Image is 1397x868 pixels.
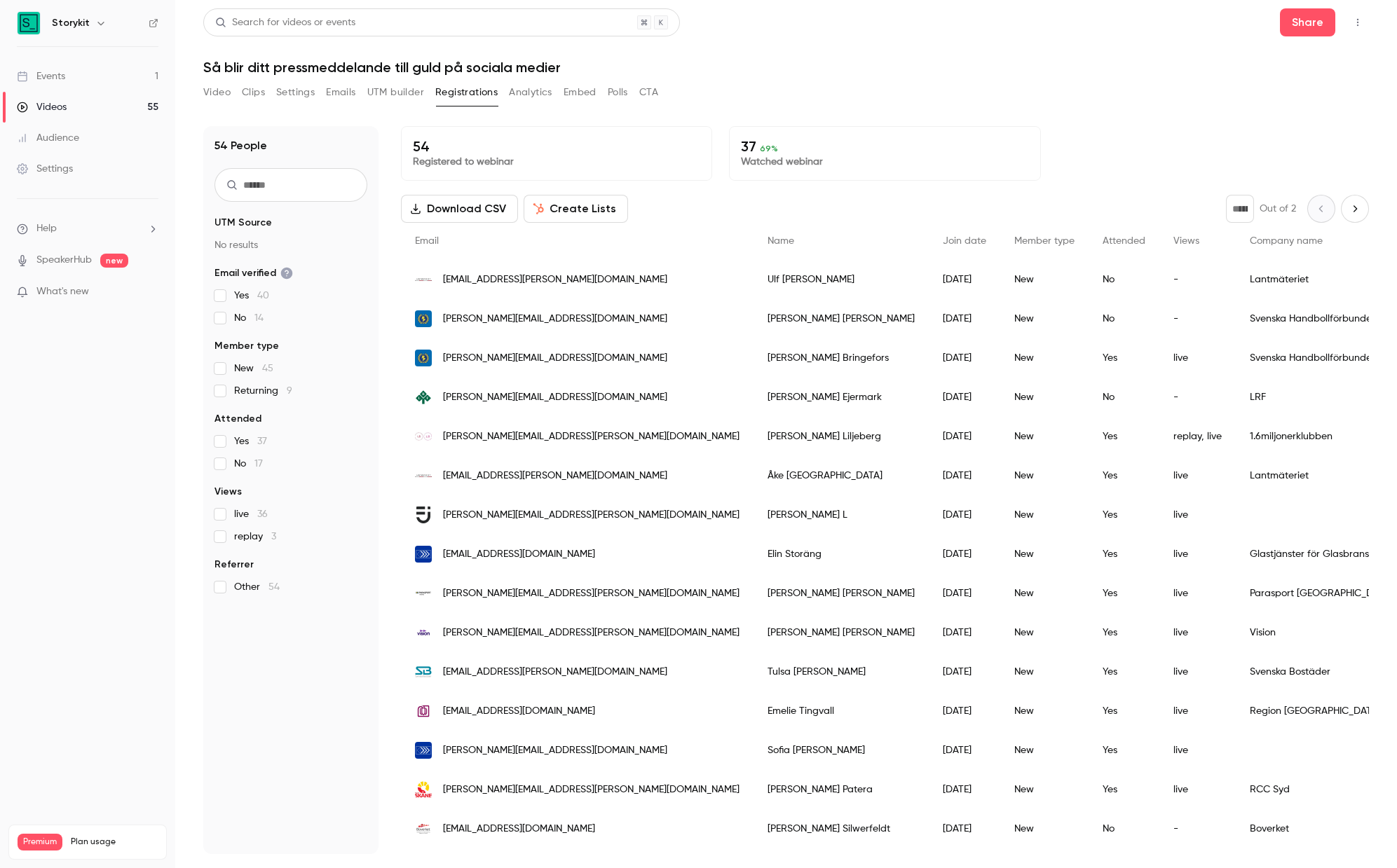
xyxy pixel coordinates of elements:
[754,731,929,770] div: Sofia [PERSON_NAME]
[415,546,432,563] img: gbf.se
[214,485,242,499] span: Views
[524,195,628,223] button: Create Lists
[929,691,1000,731] div: [DATE]
[415,585,432,602] img: parasport.se
[1000,652,1089,691] div: New
[929,338,1000,378] div: [DATE]
[17,69,65,83] div: Events
[214,216,367,594] section: facet-groups
[639,81,658,104] button: CTA
[234,457,263,471] span: No
[1159,652,1236,691] div: live
[1159,731,1236,770] div: live
[1089,338,1159,378] div: Yes
[1000,613,1089,652] div: New
[257,291,269,301] span: 40
[276,81,315,104] button: Settings
[36,221,57,236] span: Help
[564,81,597,104] button: Embed
[754,456,929,495] div: Åke [GEOGRAPHIC_DATA]
[1000,417,1089,456] div: New
[443,783,740,797] span: [PERSON_NAME][EMAIL_ADDRESS][PERSON_NAME][DOMAIN_NAME]
[287,386,292,396] span: 9
[1260,202,1296,216] p: Out of 2
[1159,338,1236,378] div: live
[929,535,1000,574] div: [DATE]
[754,260,929,299] div: Ulf [PERSON_NAME]
[367,81,424,104] button: UTM builder
[754,417,929,456] div: [PERSON_NAME] Liljeberg
[413,155,700,169] p: Registered to webinar
[1000,770,1089,809] div: New
[415,428,432,445] img: 1.6miljonerklubben.com
[415,310,432,327] img: handboll.rf.se
[754,613,929,652] div: [PERSON_NAME] [PERSON_NAME]
[1000,338,1089,378] div: New
[1347,11,1369,34] button: Top Bar Actions
[929,731,1000,770] div: [DATE]
[754,299,929,338] div: [PERSON_NAME] [PERSON_NAME]
[1173,236,1199,246] span: Views
[415,350,432,366] img: handboll.rf.se
[1000,574,1089,613] div: New
[36,253,92,268] a: SpeakerHub
[754,495,929,535] div: [PERSON_NAME] L
[1341,195,1369,223] button: Next page
[1159,691,1236,731] div: live
[17,221,158,236] li: help-dropdown-opener
[1000,495,1089,535] div: New
[443,547,595,562] span: [EMAIL_ADDRESS][DOMAIN_NAME]
[443,273,667,287] span: [EMAIL_ADDRESS][PERSON_NAME][DOMAIN_NAME]
[443,312,667,326] span: [PERSON_NAME][EMAIL_ADDRESS][DOMAIN_NAME]
[1159,378,1236,417] div: -
[509,81,552,104] button: Analytics
[929,809,1000,848] div: [DATE]
[443,508,740,523] span: [PERSON_NAME][EMAIL_ADDRESS][PERSON_NAME][DOMAIN_NAME]
[443,704,595,719] span: [EMAIL_ADDRESS][DOMAIN_NAME]
[1089,495,1159,535] div: Yes
[741,155,1028,169] p: Watched webinar
[401,195,518,223] button: Download CSV
[271,532,276,542] span: 3
[929,495,1000,535] div: [DATE]
[1089,574,1159,613] div: Yes
[754,535,929,574] div: Elin Storäng
[754,809,929,848] div: [PERSON_NAME] Silwerfeldt
[443,469,667,483] span: [EMAIL_ADDRESS][PERSON_NAME][DOMAIN_NAME]
[768,236,794,246] span: Name
[17,131,79,145] div: Audience
[443,822,595,836] span: [EMAIL_ADDRESS][DOMAIN_NAME]
[242,81,265,104] button: Clips
[443,429,740,444] span: [PERSON_NAME][EMAIL_ADDRESS][PERSON_NAME][DOMAIN_NAME]
[203,59,1369,76] h1: Så blir ditt pressmeddelande till guld på sociala medier
[754,770,929,809] div: [PERSON_NAME] Patera
[1089,299,1159,338] div: No
[1089,260,1159,299] div: No
[741,138,1028,155] p: 37
[1089,731,1159,770] div: Yes
[214,339,279,353] span: Member type
[929,260,1000,299] div: [DATE]
[214,558,254,572] span: Referrer
[929,574,1000,613] div: [DATE]
[214,238,367,252] p: No results
[17,162,73,176] div: Settings
[415,624,432,641] img: vision.se
[929,456,1000,495] div: [DATE]
[415,236,439,246] span: Email
[326,81,355,104] button: Emails
[1280,8,1335,36] button: Share
[1000,378,1089,417] div: New
[443,586,740,601] span: [PERSON_NAME][EMAIL_ADDRESS][PERSON_NAME][DOMAIN_NAME]
[214,137,267,154] h1: 54 People
[1159,495,1236,535] div: live
[214,412,261,426] span: Attended
[1159,260,1236,299] div: -
[234,530,276,544] span: replay
[929,770,1000,809] div: [DATE]
[254,459,263,469] span: 17
[1089,417,1159,456] div: Yes
[760,144,778,153] span: 69 %
[1159,613,1236,652] div: live
[1159,809,1236,848] div: -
